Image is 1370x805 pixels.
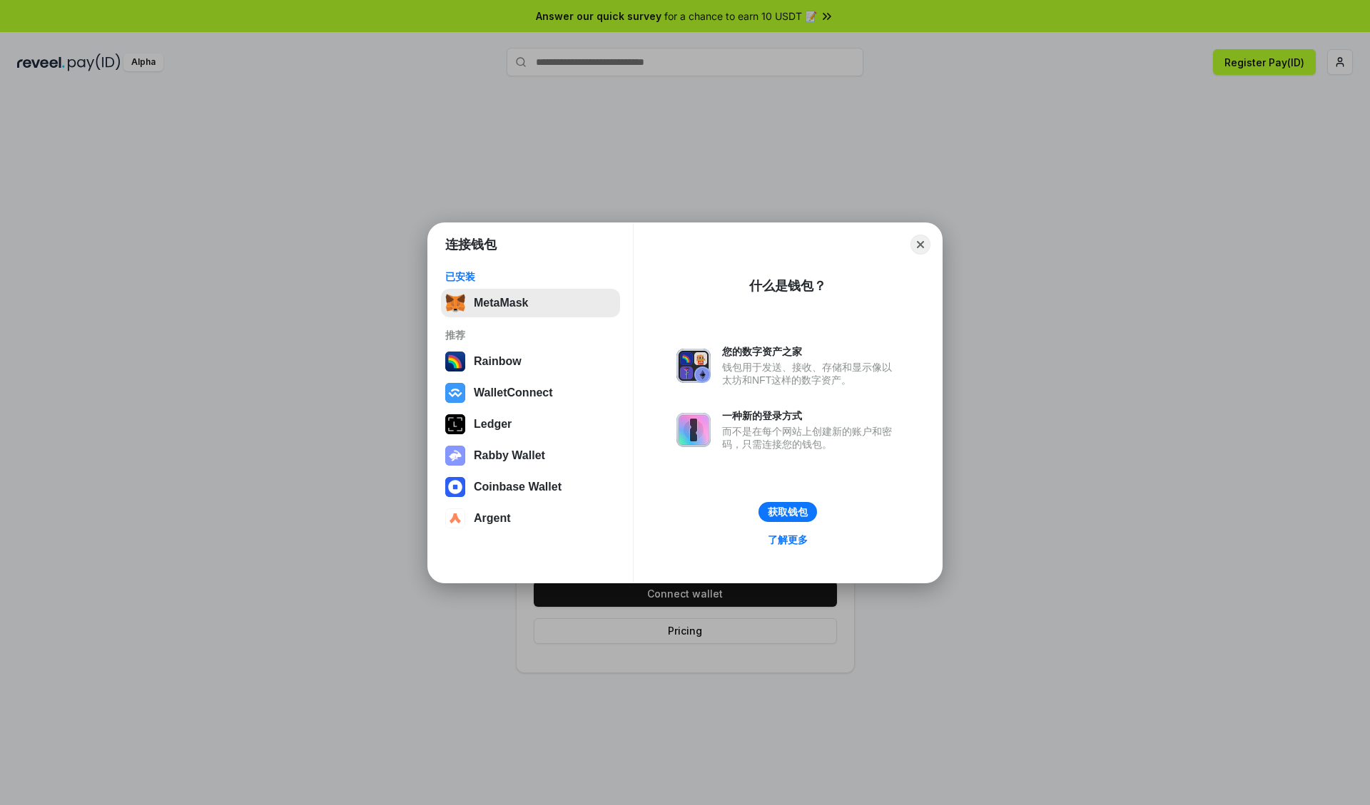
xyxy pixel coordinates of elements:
[722,345,899,358] div: 您的数字资产之家
[445,270,616,283] div: 已安装
[474,481,562,493] div: Coinbase Wallet
[445,508,465,528] img: svg+xml,%3Csvg%20width%3D%2228%22%20height%3D%2228%22%20viewBox%3D%220%200%2028%2028%22%20fill%3D...
[441,347,620,376] button: Rainbow
[445,383,465,403] img: svg+xml,%3Csvg%20width%3D%2228%22%20height%3D%2228%22%20viewBox%3D%220%200%2028%2028%22%20fill%3D...
[676,413,711,447] img: svg+xml,%3Csvg%20xmlns%3D%22http%3A%2F%2Fwww.w3.org%2F2000%2Fsvg%22%20fill%3D%22none%22%20viewBox...
[441,473,620,501] button: Coinbase Wallet
[474,355,522,368] div: Rainbow
[441,379,620,407] button: WalletConnect
[722,409,899,422] div: 一种新的登录方式
[474,386,553,399] div: WalletConnect
[722,361,899,386] div: 钱包用于发送、接收、存储和显示像以太坊和NFT这样的数字资产。
[474,449,545,462] div: Rabby Wallet
[768,533,808,546] div: 了解更多
[759,530,816,549] a: 了解更多
[749,277,826,294] div: 什么是钱包？
[722,425,899,451] div: 而不是在每个网站上创建新的账户和密码，只需连接您的钱包。
[445,446,465,466] img: svg+xml,%3Csvg%20xmlns%3D%22http%3A%2F%2Fwww.w3.org%2F2000%2Fsvg%22%20fill%3D%22none%22%20viewBox...
[441,504,620,533] button: Argent
[474,297,528,309] div: MetaMask
[474,512,511,525] div: Argent
[445,236,497,253] h1: 连接钱包
[445,414,465,434] img: svg+xml,%3Csvg%20xmlns%3D%22http%3A%2F%2Fwww.w3.org%2F2000%2Fsvg%22%20width%3D%2228%22%20height%3...
[441,410,620,439] button: Ledger
[441,289,620,317] button: MetaMask
[758,502,817,522] button: 获取钱包
[445,477,465,497] img: svg+xml,%3Csvg%20width%3D%2228%22%20height%3D%2228%22%20viewBox%3D%220%200%2028%2028%22%20fill%3D...
[474,418,512,431] div: Ledger
[910,235,930,255] button: Close
[445,329,616,342] div: 推荐
[676,349,711,383] img: svg+xml,%3Csvg%20xmlns%3D%22http%3A%2F%2Fwww.w3.org%2F2000%2Fsvg%22%20fill%3D%22none%22%20viewBox...
[445,293,465,313] img: svg+xml,%3Csvg%20fill%3D%22none%22%20height%3D%2233%22%20viewBox%3D%220%200%2035%2033%22%20width%...
[445,352,465,371] img: svg+xml,%3Csvg%20width%3D%22120%22%20height%3D%22120%22%20viewBox%3D%220%200%20120%20120%22%20fil...
[768,506,808,518] div: 获取钱包
[441,441,620,470] button: Rabby Wallet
